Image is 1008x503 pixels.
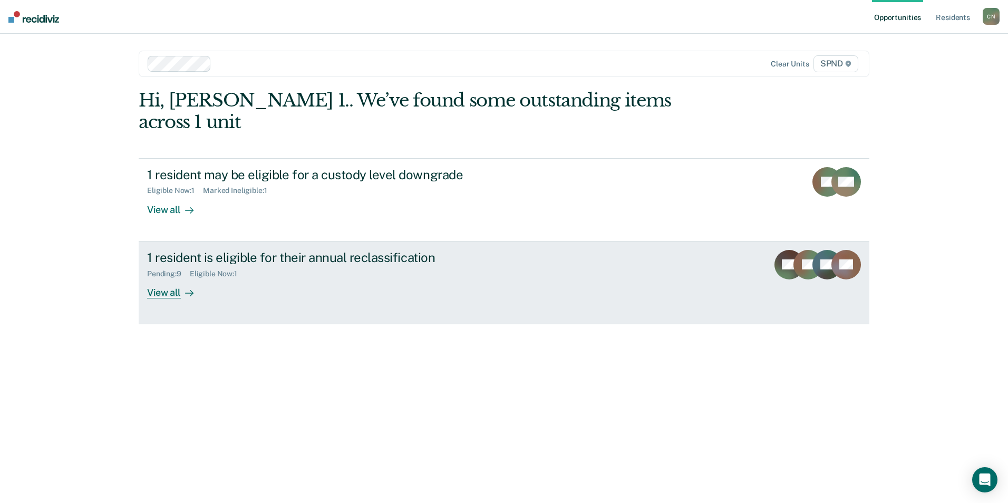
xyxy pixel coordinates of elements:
span: SPND [813,55,858,72]
div: Eligible Now : 1 [147,186,203,195]
button: CN [983,8,1000,25]
img: Recidiviz [8,11,59,23]
div: Marked Ineligible : 1 [203,186,275,195]
div: 1 resident may be eligible for a custody level downgrade [147,167,517,182]
a: 1 resident may be eligible for a custody level downgradeEligible Now:1Marked Ineligible:1View all [139,158,869,241]
div: Eligible Now : 1 [190,269,246,278]
div: 1 resident is eligible for their annual reclassification [147,250,517,265]
div: View all [147,278,206,298]
div: C N [983,8,1000,25]
div: Pending : 9 [147,269,190,278]
div: View all [147,195,206,216]
div: Open Intercom Messenger [972,467,997,492]
a: 1 resident is eligible for their annual reclassificationPending:9Eligible Now:1View all [139,241,869,324]
div: Clear units [771,60,809,69]
div: Hi, [PERSON_NAME] 1.. We’ve found some outstanding items across 1 unit [139,90,723,133]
